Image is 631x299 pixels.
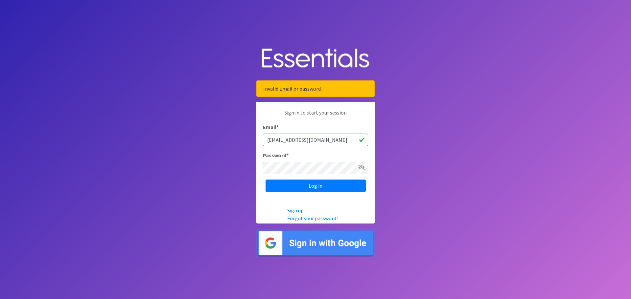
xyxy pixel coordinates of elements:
img: Human Essentials [256,42,375,75]
img: Sign in with Google [256,229,375,257]
abbr: required [276,124,279,130]
p: Sign in to start your session [263,109,368,123]
input: Log in [266,180,366,192]
label: Email [263,123,279,131]
div: Invalid Email or password. [256,80,375,97]
a: Forgot your password? [287,215,339,222]
a: Sign up [287,207,304,214]
label: Password [263,151,289,159]
abbr: required [286,152,289,159]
